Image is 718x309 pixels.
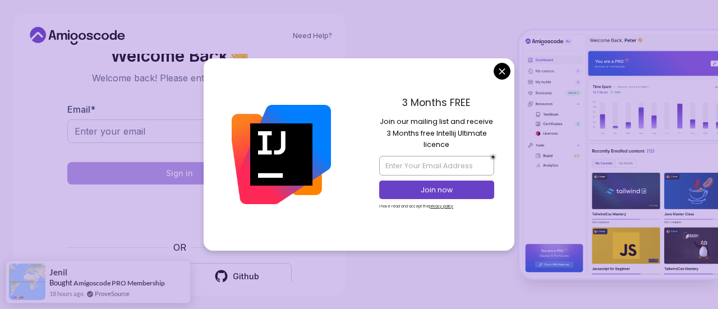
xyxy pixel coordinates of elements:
span: Jenil [49,268,67,277]
h2: Welcome Back [67,47,292,64]
div: Sign in [166,168,193,179]
input: Enter your email [67,119,292,143]
span: Bought [49,278,72,287]
span: 18 hours ago [49,289,84,298]
button: Sign in [67,162,292,185]
a: Amigoscode PRO Membership [73,279,165,287]
a: Need Help? [293,31,332,40]
img: Amigoscode Dashboard [519,31,718,278]
span: 👋 [228,47,248,64]
a: ProveSource [95,289,130,298]
a: Home link [27,27,128,45]
p: OR [173,241,186,254]
p: Welcome back! Please enter your details. [67,71,292,85]
div: Github [233,271,259,282]
img: provesource social proof notification image [9,264,45,300]
label: Email * [67,104,95,115]
button: Github [182,263,292,289]
iframe: Widget containing checkbox for hCaptcha security challenge [95,191,264,234]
